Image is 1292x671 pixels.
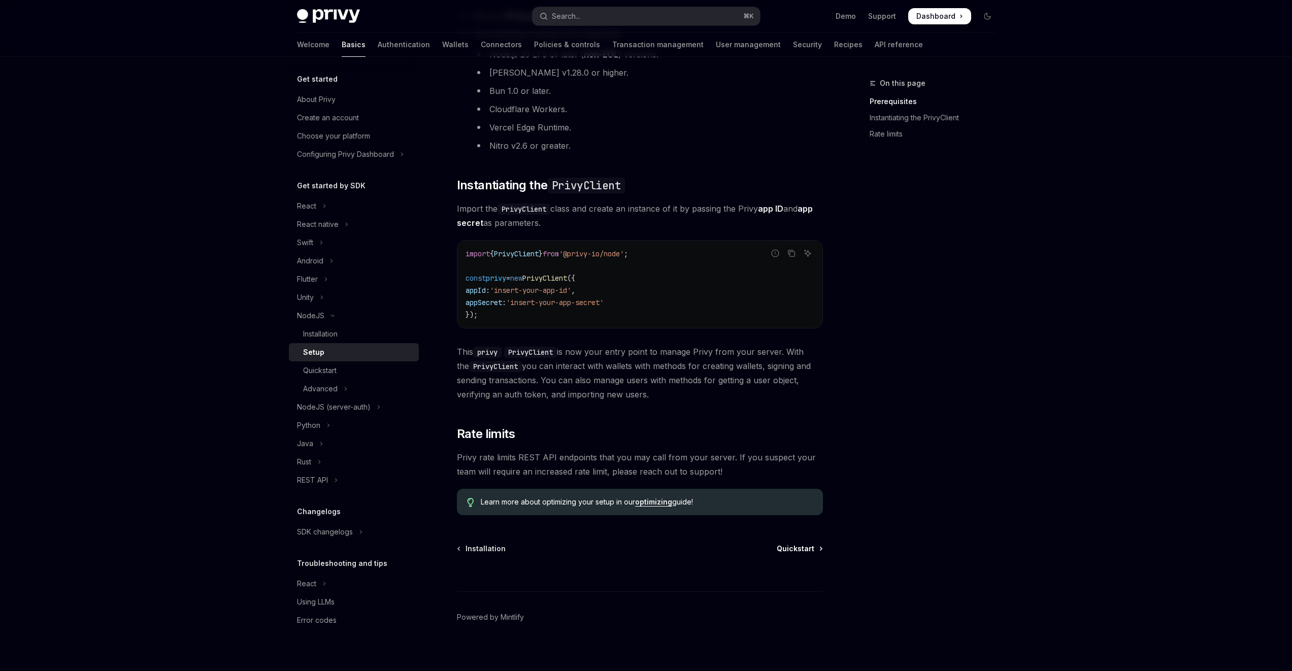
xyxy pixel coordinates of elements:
[297,474,328,486] div: REST API
[758,204,783,214] strong: app ID
[793,32,822,57] a: Security
[289,453,419,471] button: Toggle Rust section
[481,32,522,57] a: Connectors
[457,612,524,622] a: Powered by Mintlify
[469,361,522,372] code: PrivyClient
[624,249,628,258] span: ;
[457,202,823,230] span: Import the class and create an instance of it by passing the Privy and as parameters.
[297,218,339,230] div: React native
[297,506,341,518] h5: Changelogs
[289,109,419,127] a: Create an account
[834,32,863,57] a: Recipes
[785,247,798,260] button: Copy the contents from the code block
[297,578,316,590] div: React
[289,145,419,163] button: Toggle Configuring Privy Dashboard section
[289,233,419,252] button: Toggle Swift section
[289,380,419,398] button: Toggle Advanced section
[466,249,490,258] span: import
[870,126,1004,142] a: Rate limits
[506,274,510,283] span: =
[442,32,469,57] a: Wallets
[979,8,996,24] button: Toggle dark mode
[466,310,478,319] span: });
[303,383,338,395] div: Advanced
[289,471,419,489] button: Toggle REST API section
[289,90,419,109] a: About Privy
[490,249,494,258] span: {
[481,497,812,507] span: Learn more about optimizing your setup in our guide!
[486,274,506,283] span: privy
[297,130,370,142] div: Choose your platform
[297,255,323,267] div: Android
[743,12,754,20] span: ⌘ K
[297,526,353,538] div: SDK changelogs
[457,426,515,442] span: Rate limits
[473,65,823,80] li: [PERSON_NAME] v1.28.0 or higher.
[870,110,1004,126] a: Instantiating the PrivyClient
[457,177,625,193] span: Instantiating the
[297,200,316,212] div: React
[303,328,338,340] div: Installation
[880,77,925,89] span: On this page
[473,84,823,98] li: Bun 1.0 or later.
[297,32,329,57] a: Welcome
[868,11,896,21] a: Support
[289,361,419,380] a: Quickstart
[466,544,506,554] span: Installation
[297,614,337,626] div: Error codes
[548,178,625,193] code: PrivyClient
[297,237,313,249] div: Swift
[297,401,371,413] div: NodeJS (server-auth)
[297,148,394,160] div: Configuring Privy Dashboard
[297,9,360,23] img: dark logo
[297,273,318,285] div: Flutter
[289,197,419,215] button: Toggle React section
[289,593,419,611] a: Using LLMs
[289,523,419,541] button: Toggle SDK changelogs section
[494,249,539,258] span: PrivyClient
[289,307,419,325] button: Toggle NodeJS section
[466,286,490,295] span: appId:
[297,291,314,304] div: Unity
[297,438,313,450] div: Java
[552,10,580,22] div: Search...
[289,252,419,270] button: Toggle Android section
[635,497,672,507] a: optimizing
[289,611,419,629] a: Error codes
[297,596,335,608] div: Using LLMs
[473,120,823,135] li: Vercel Edge Runtime.
[522,274,567,283] span: PrivyClient
[466,298,506,307] span: appSecret:
[769,247,782,260] button: Report incorrect code
[378,32,430,57] a: Authentication
[297,310,324,322] div: NodeJS
[297,419,320,431] div: Python
[289,288,419,307] button: Toggle Unity section
[458,544,506,554] a: Installation
[297,112,359,124] div: Create an account
[510,274,522,283] span: new
[297,93,336,106] div: About Privy
[567,274,575,283] span: ({
[473,102,823,116] li: Cloudflare Workers.
[289,215,419,233] button: Toggle React native section
[533,7,760,25] button: Open search
[504,347,557,358] code: PrivyClient
[289,434,419,453] button: Toggle Java section
[875,32,923,57] a: API reference
[466,274,486,283] span: const
[297,456,311,468] div: Rust
[289,416,419,434] button: Toggle Python section
[473,139,823,153] li: Nitro v2.6 or greater.
[289,270,419,288] button: Toggle Flutter section
[571,286,575,295] span: ,
[457,345,823,401] span: This is now your entry point to manage Privy from your server. With the you can interact with wal...
[870,93,1004,110] a: Prerequisites
[559,249,624,258] span: '@privy-io/node'
[801,247,814,260] button: Ask AI
[836,11,856,21] a: Demo
[297,73,338,85] h5: Get started
[716,32,781,57] a: User management
[916,11,955,21] span: Dashboard
[289,398,419,416] button: Toggle NodeJS (server-auth) section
